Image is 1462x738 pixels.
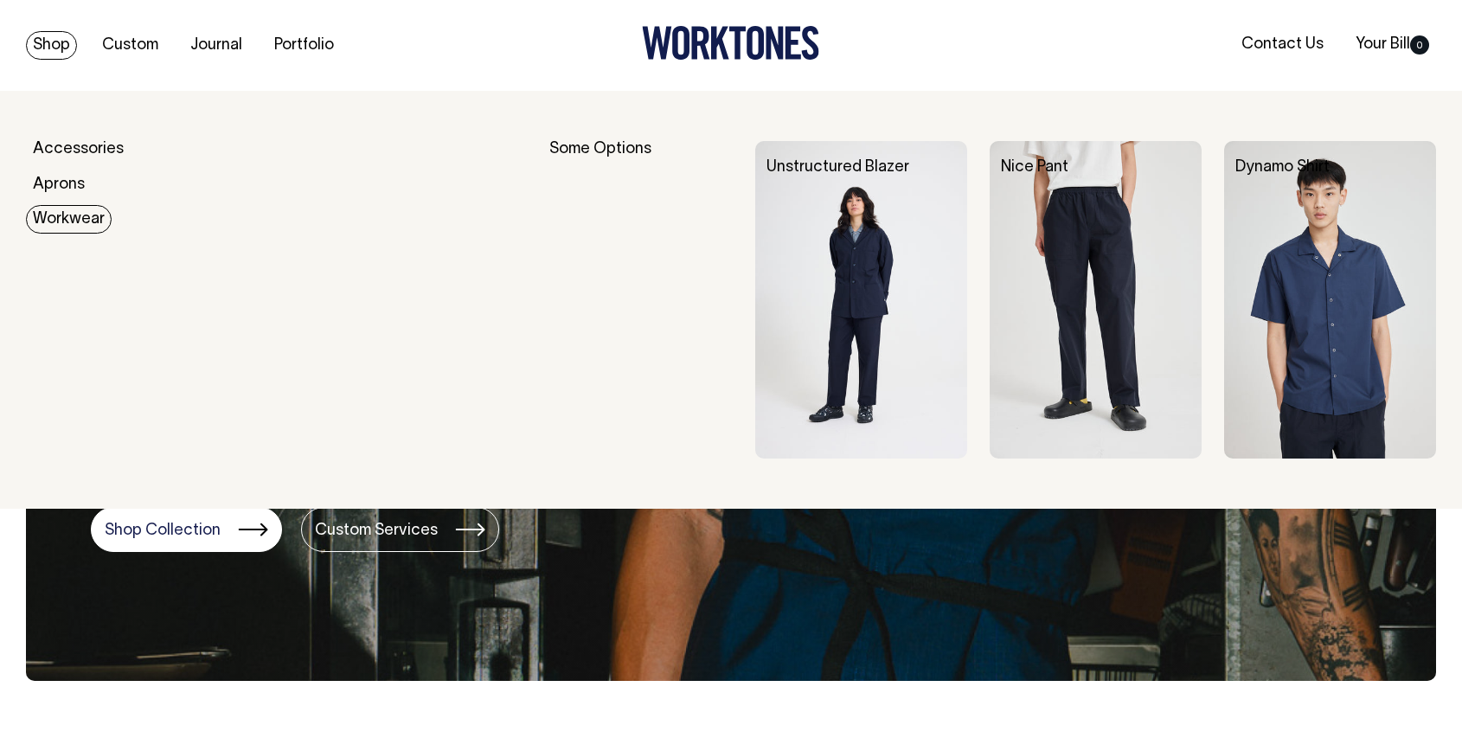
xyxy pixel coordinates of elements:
a: Nice Pant [1001,160,1068,175]
a: Workwear [26,205,112,234]
a: Dynamo Shirt [1235,160,1330,175]
a: Contact Us [1234,30,1331,59]
img: Nice Pant [990,141,1202,459]
span: 0 [1410,35,1429,55]
a: Portfolio [267,31,341,60]
a: Aprons [26,170,92,199]
a: Custom [95,31,165,60]
a: Shop Collection [91,507,282,552]
img: Dynamo Shirt [1224,141,1436,459]
img: Unstructured Blazer [755,141,967,459]
a: Journal [183,31,249,60]
a: Custom Services [301,507,499,552]
div: Some Options [549,141,733,459]
a: Accessories [26,135,131,164]
a: Your Bill0 [1349,30,1436,59]
a: Shop [26,31,77,60]
a: Unstructured Blazer [766,160,909,175]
